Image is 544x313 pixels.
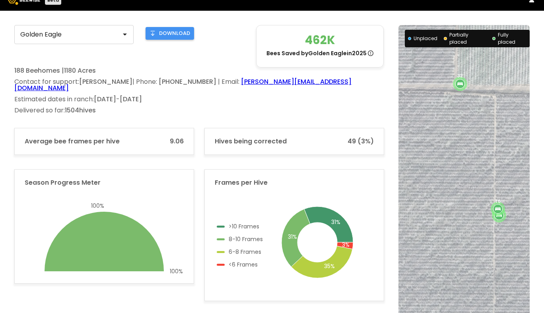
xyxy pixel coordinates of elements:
[25,180,184,194] h3: Season Progress Meter
[217,236,263,242] li: 8-10 Frames
[217,249,263,255] li: 6-8 Frames
[215,180,374,194] h3: Frames per Hive
[20,30,121,39] div: Golden Eagle
[146,27,194,40] button: download
[170,267,183,275] tspan: 100%
[94,95,116,104] span: [DATE]
[408,35,437,42] div: Unplaced
[14,107,384,114] div: Delivered so far:
[215,138,287,145] h3: Hives being corrected
[25,138,120,145] h3: Average bee frames per hive
[348,138,374,145] h3: 49 (3%)
[159,77,216,86] span: [PHONE_NUMBER]
[159,29,190,37] span: download
[288,233,297,241] tspan: 31%
[79,77,132,86] span: [PERSON_NAME]
[14,79,384,91] div: Contact for support: | Phone: | Email:
[14,77,352,93] a: [PERSON_NAME][EMAIL_ADDRESS][DOMAIN_NAME]
[331,218,340,226] tspan: 31%
[492,31,527,46] div: Fully placed
[14,68,384,74] p: 188 Beehomes | 1180 Acres
[305,35,335,45] h2: 462K
[65,106,96,115] span: 1504 hives
[495,198,501,204] div: 16
[324,262,335,270] tspan: 35%
[457,73,463,78] div: 32
[120,95,142,104] span: [DATE]
[91,202,104,210] tspan: 100%
[342,241,350,249] tspan: 3%
[266,49,373,57] div: Bees Saved by Golden Eagle in 2025
[170,138,184,145] h3: 9.06
[14,96,384,102] div: Estimated dates in ranch: -
[444,31,486,46] div: Partially placed
[217,262,263,267] li: < 6 Frames
[217,224,263,229] li: > 10 Frames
